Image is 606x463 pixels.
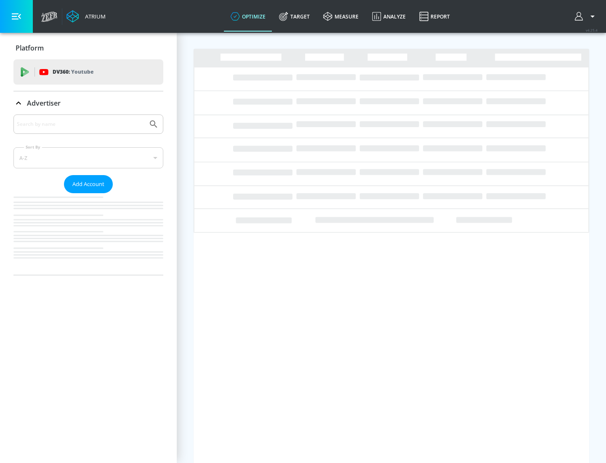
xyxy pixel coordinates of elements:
div: A-Z [13,147,163,168]
nav: list of Advertiser [13,193,163,275]
a: Target [272,1,316,32]
input: Search by name [17,119,144,130]
button: Add Account [64,175,113,193]
div: Advertiser [13,91,163,115]
label: Sort By [24,144,42,150]
div: Platform [13,36,163,60]
a: optimize [224,1,272,32]
a: Report [412,1,457,32]
p: DV360: [53,67,93,77]
p: Youtube [71,67,93,76]
a: Atrium [66,10,106,23]
p: Advertiser [27,98,61,108]
a: measure [316,1,365,32]
div: Atrium [82,13,106,20]
div: Advertiser [13,114,163,275]
a: Analyze [365,1,412,32]
div: DV360: Youtube [13,59,163,85]
span: Add Account [72,179,104,189]
span: v 4.25.4 [586,28,598,32]
p: Platform [16,43,44,53]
